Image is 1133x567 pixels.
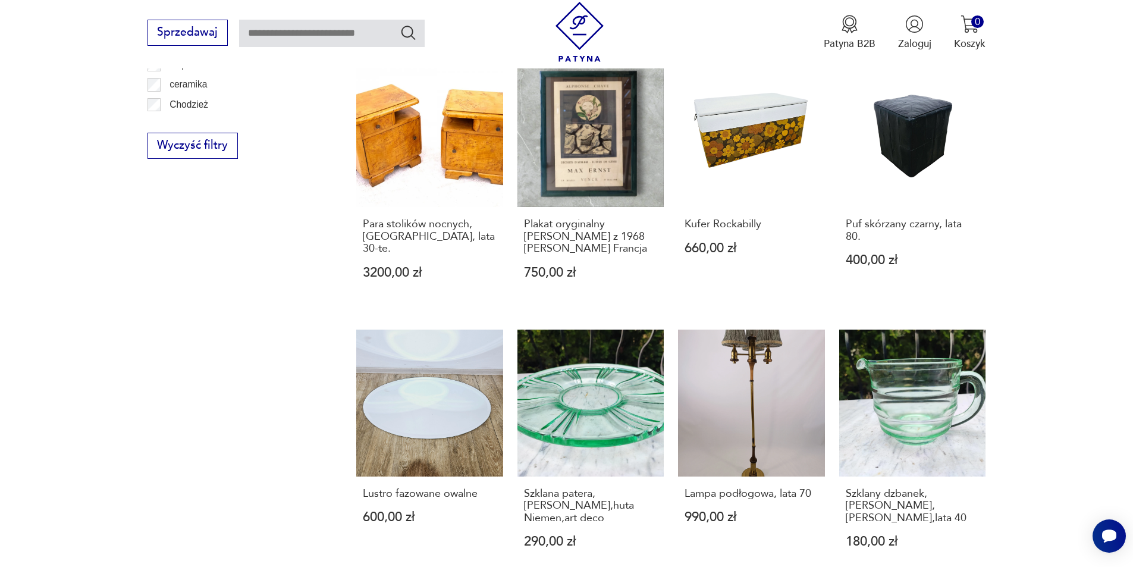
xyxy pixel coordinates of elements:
[147,29,228,38] a: Sprzedawaj
[524,488,658,524] h3: Szklana patera,[PERSON_NAME],huta Niemen,art deco
[685,218,818,230] h3: Kufer Rockabilly
[839,61,986,307] a: Puf skórzany czarny, lata 80.Puf skórzany czarny, lata 80.400,00 zł
[961,15,979,33] img: Ikona koszyka
[824,15,875,51] a: Ikona medaluPatyna B2B
[824,37,875,51] p: Patyna B2B
[905,15,924,33] img: Ikonka użytkownika
[898,37,931,51] p: Zaloguj
[685,488,818,500] h3: Lampa podłogowa, lata 70
[824,15,875,51] button: Patyna B2B
[363,218,497,255] h3: Para stolików nocnych, [GEOGRAPHIC_DATA], lata 30-te.
[954,15,986,51] button: 0Koszyk
[170,97,208,112] p: Chodzież
[954,37,986,51] p: Koszyk
[685,242,818,255] p: 660,00 zł
[170,117,205,133] p: Ćmielów
[524,267,658,279] p: 750,00 zł
[170,77,207,92] p: ceramika
[517,61,664,307] a: Plakat oryginalny Maxa Ernsta z 1968 r. Vence FrancjaPlakat oryginalny [PERSON_NAME] z 1968 [PERS...
[840,15,859,33] img: Ikona medalu
[363,267,497,279] p: 3200,00 zł
[363,511,497,524] p: 600,00 zł
[524,535,658,548] p: 290,00 zł
[846,535,980,548] p: 180,00 zł
[356,61,503,307] a: Para stolików nocnych, Polska, lata 30-te.Para stolików nocnych, [GEOGRAPHIC_DATA], lata 30-te.32...
[524,218,658,255] h3: Plakat oryginalny [PERSON_NAME] z 1968 [PERSON_NAME] Francja
[898,15,931,51] button: Zaloguj
[685,511,818,524] p: 990,00 zł
[147,133,238,159] button: Wyczyść filtry
[363,488,497,500] h3: Lustro fazowane owalne
[846,218,980,243] h3: Puf skórzany czarny, lata 80.
[678,61,825,307] a: Kufer RockabillyKufer Rockabilly660,00 zł
[971,15,984,28] div: 0
[1093,519,1126,553] iframe: Smartsupp widget button
[550,2,610,62] img: Patyna - sklep z meblami i dekoracjami vintage
[147,20,228,46] button: Sprzedawaj
[846,488,980,524] h3: Szklany dzbanek,[PERSON_NAME],[PERSON_NAME],lata 40
[846,254,980,267] p: 400,00 zł
[400,24,417,41] button: Szukaj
